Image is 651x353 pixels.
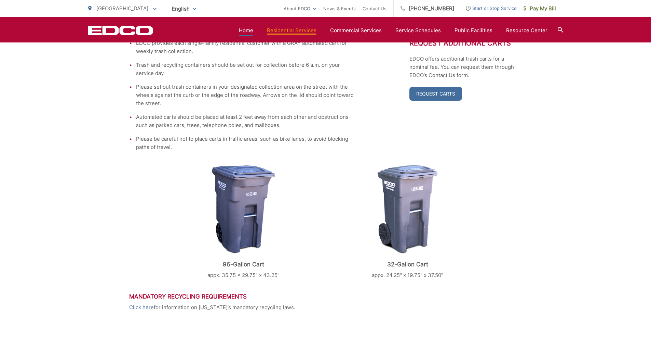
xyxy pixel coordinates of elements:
[170,261,317,268] p: 96-Gallon Cart
[170,271,317,279] p: appx. 35.75 x 29.75” x 43.25"
[212,165,275,254] img: cart-trash.png
[136,61,355,77] li: Trash and recycling containers should be set out for collection before 6 a.m. on your service day.
[239,26,253,35] a: Home
[129,303,154,312] a: Click here
[524,4,556,13] span: Pay My Bill
[323,4,356,13] a: News & Events
[395,26,441,35] a: Service Schedules
[455,26,492,35] a: Public Facilities
[129,303,522,312] p: for information on [US_STATE]’s mandatory recycling laws.
[88,26,153,35] a: EDCD logo. Return to the homepage.
[334,261,481,268] p: 32-Gallon Cart
[409,55,522,79] p: EDCO offers additional trash carts for a nominal fee. You can request them through EDCO’s Contact...
[409,39,522,47] h2: Request Additional Carts
[330,26,382,35] a: Commercial Services
[167,3,201,15] span: English
[363,4,386,13] a: Contact Us
[96,5,148,12] span: [GEOGRAPHIC_DATA]
[377,165,438,254] img: cart-trash-32.png
[284,4,316,13] a: About EDCO
[136,113,355,129] li: Automated carts should be placed at least 2 feet away from each other and obstructions such as pa...
[267,26,316,35] a: Residential Services
[506,26,547,35] a: Resource Center
[409,87,462,101] a: Request Carts
[129,293,522,300] h3: Mandatory Recycling Requirements
[136,83,355,108] li: Please set out trash containers in your designated collection area on the street with the wheels ...
[136,135,355,151] li: Please be careful not to place carts in traffic areas, such as bike lanes, to avoid blocking path...
[136,39,355,55] li: EDCO provides each single-family residential customer with a GRAY automated cart for weekly trash...
[334,271,481,279] p: appx. 24.25" x 19.75" x 37.50"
